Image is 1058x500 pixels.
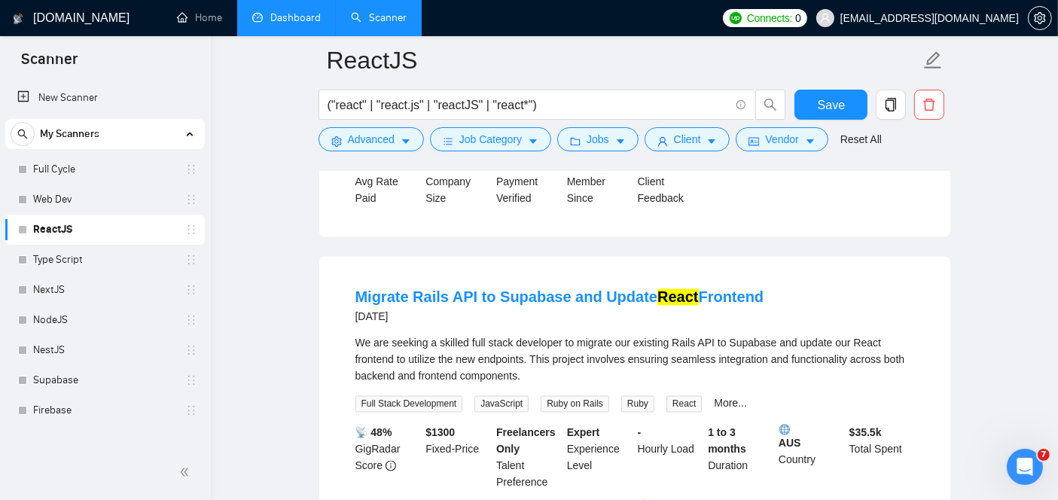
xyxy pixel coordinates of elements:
[666,396,702,413] span: React
[33,184,176,215] a: Web Dev
[756,98,785,111] span: search
[621,396,654,413] span: Ruby
[635,157,706,207] div: Client Feedback
[747,10,792,26] span: Connects:
[33,245,176,275] a: Type Script
[736,100,746,110] span: info-circle
[795,10,801,26] span: 0
[564,157,635,207] div: Member Since
[794,90,867,120] button: Save
[567,427,600,439] b: Expert
[459,131,522,148] span: Job Category
[328,96,730,114] input: Search Freelance Jobs...
[1028,6,1052,30] button: setting
[319,127,424,151] button: settingAdvancedcaret-down
[570,136,581,147] span: folder
[736,127,828,151] button: idcardVendorcaret-down
[177,11,222,24] a: homeHome
[355,335,914,385] div: We are seeking a skilled full stack developer to migrate our existing Rails API to Supabase and u...
[331,136,342,147] span: setting
[730,12,742,24] img: upwork-logo.png
[818,96,845,114] span: Save
[923,50,943,70] span: edit
[33,215,176,245] a: ReactJS
[877,98,905,111] span: copy
[657,289,698,306] mark: React
[33,305,176,335] a: NodeJS
[351,11,407,24] a: searchScanner
[564,425,635,491] div: Experience Level
[430,127,551,151] button: barsJob Categorycaret-down
[355,396,463,413] span: Full Stack Development
[17,83,193,113] a: New Scanner
[674,131,701,148] span: Client
[657,136,668,147] span: user
[528,136,538,147] span: caret-down
[355,308,764,326] div: [DATE]
[422,157,493,207] div: Company Size
[849,427,882,439] b: $ 35.5k
[40,119,99,149] span: My Scanners
[708,427,746,456] b: 1 to 3 months
[33,395,176,425] a: Firebase
[755,90,785,120] button: search
[749,136,759,147] span: idcard
[327,41,920,79] input: Scanner name...
[9,48,90,80] span: Scanner
[443,136,453,147] span: bars
[840,131,882,148] a: Reset All
[13,7,23,31] img: logo
[355,427,392,439] b: 📡 48%
[185,194,197,206] span: holder
[914,90,944,120] button: delete
[179,465,194,480] span: double-left
[5,83,205,113] li: New Scanner
[638,427,642,439] b: -
[5,119,205,425] li: My Scanners
[779,425,790,435] img: 🌐
[33,365,176,395] a: Supabase
[355,289,764,306] a: Migrate Rails API to Supabase and UpdateReactFrontend
[33,335,176,365] a: NestJS
[645,127,730,151] button: userClientcaret-down
[587,131,609,148] span: Jobs
[493,425,564,491] div: Talent Preference
[557,127,639,151] button: folderJobscaret-down
[185,314,197,326] span: holder
[474,396,529,413] span: JavaScript
[386,461,396,471] span: info-circle
[805,136,816,147] span: caret-down
[348,131,395,148] span: Advanced
[765,131,798,148] span: Vendor
[635,425,706,491] div: Hourly Load
[1029,12,1051,24] span: setting
[493,157,564,207] div: Payment Verified
[11,122,35,146] button: search
[185,344,197,356] span: holder
[615,136,626,147] span: caret-down
[352,425,423,491] div: GigRadar Score
[496,427,556,456] b: Freelancers Only
[705,425,776,491] div: Duration
[425,427,455,439] b: $ 1300
[706,136,717,147] span: caret-down
[541,396,609,413] span: Ruby on Rails
[33,154,176,184] a: Full Cycle
[185,163,197,175] span: holder
[185,284,197,296] span: holder
[876,90,906,120] button: copy
[252,11,321,24] a: dashboardDashboard
[11,129,34,139] span: search
[185,374,197,386] span: holder
[915,98,944,111] span: delete
[846,425,917,491] div: Total Spent
[185,254,197,266] span: holder
[779,425,843,450] b: AUS
[776,425,846,491] div: Country
[820,13,831,23] span: user
[185,404,197,416] span: holder
[1007,449,1043,485] iframe: Intercom live chat
[401,136,411,147] span: caret-down
[352,157,423,207] div: Avg Rate Paid
[33,275,176,305] a: NextJS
